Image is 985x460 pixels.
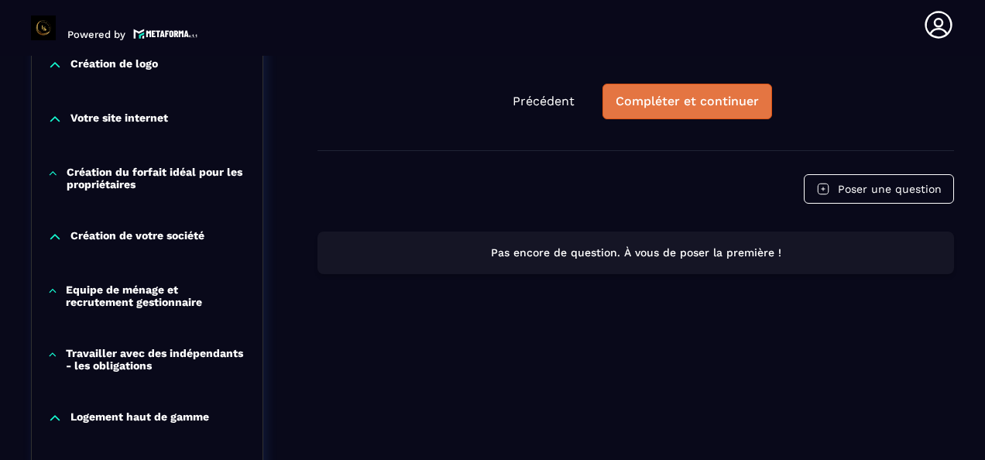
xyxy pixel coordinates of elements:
p: Création de votre société [70,229,204,245]
button: Précédent [500,84,587,118]
img: logo-branding [31,15,56,40]
button: Poser une question [804,174,954,204]
div: Compléter et continuer [616,94,759,109]
p: Pas encore de question. À vous de poser la première ! [331,245,940,260]
img: logo [133,27,198,40]
p: Logement haut de gamme [70,410,209,426]
p: Powered by [67,29,125,40]
p: Travailler avec des indépendants - les obligations [66,347,247,372]
p: Création du forfait idéal pour les propriétaires [67,166,247,191]
p: Votre site internet [70,112,168,127]
p: Equipe de ménage et recrutement gestionnaire [66,283,247,308]
p: Création de logo [70,57,158,73]
button: Compléter et continuer [602,84,772,119]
